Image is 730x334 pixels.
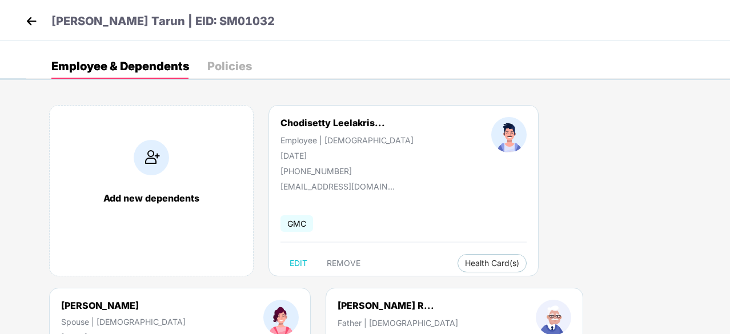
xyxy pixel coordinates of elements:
div: Policies [207,61,252,72]
p: [PERSON_NAME] Tarun | EID: SM01032 [51,13,275,30]
div: [PERSON_NAME] R... [338,300,434,311]
img: addIcon [134,140,169,175]
div: Employee | [DEMOGRAPHIC_DATA] [280,135,414,145]
div: [PERSON_NAME] [61,300,186,311]
div: Spouse | [DEMOGRAPHIC_DATA] [61,317,186,327]
div: Father | [DEMOGRAPHIC_DATA] [338,318,458,328]
div: Add new dependents [61,192,242,204]
span: REMOVE [327,259,360,268]
span: Health Card(s) [465,260,519,266]
span: GMC [280,215,313,232]
div: [DATE] [280,151,414,160]
img: profileImage [491,117,527,152]
div: [EMAIL_ADDRESS][DOMAIN_NAME] [280,182,395,191]
span: EDIT [290,259,307,268]
div: [PHONE_NUMBER] [280,166,414,176]
button: Health Card(s) [458,254,527,272]
div: Employee & Dependents [51,61,189,72]
button: REMOVE [318,254,370,272]
button: EDIT [280,254,316,272]
div: Chodisetty Leelakris... [280,117,385,128]
img: back [23,13,40,30]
